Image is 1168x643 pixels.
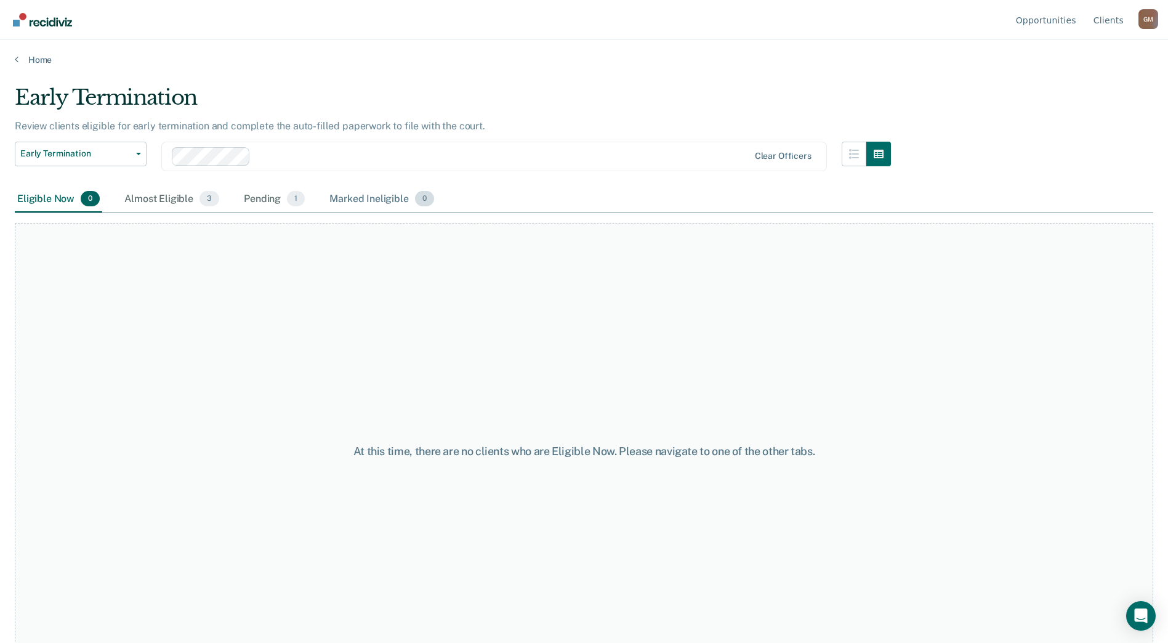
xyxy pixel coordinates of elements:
[15,85,891,120] div: Early Termination
[327,186,437,213] div: Marked Ineligible0
[1126,601,1156,631] div: Open Intercom Messenger
[300,445,869,458] div: At this time, there are no clients who are Eligible Now. Please navigate to one of the other tabs.
[287,191,305,207] span: 1
[755,151,812,161] div: Clear officers
[1138,9,1158,29] button: Profile dropdown button
[241,186,307,213] div: Pending1
[415,191,434,207] span: 0
[15,186,102,213] div: Eligible Now0
[13,13,72,26] img: Recidiviz
[122,186,222,213] div: Almost Eligible3
[81,191,100,207] span: 0
[20,148,131,159] span: Early Termination
[15,120,485,132] p: Review clients eligible for early termination and complete the auto-filled paperwork to file with...
[15,54,1153,65] a: Home
[1138,9,1158,29] div: G M
[199,191,219,207] span: 3
[15,142,147,166] button: Early Termination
